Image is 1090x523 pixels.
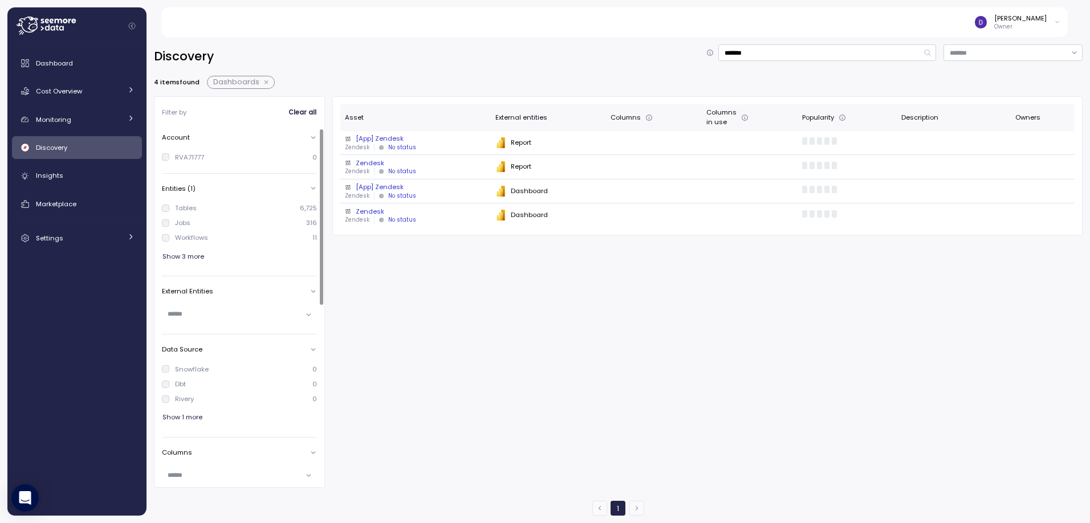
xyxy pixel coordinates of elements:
button: Show 1 more [162,409,203,426]
p: Zendesk [345,216,369,224]
div: [PERSON_NAME] [994,14,1047,23]
span: Settings [36,234,63,243]
a: Settings [12,227,142,250]
span: Cost Overview [36,87,82,96]
span: Insights [36,171,63,180]
span: Show 3 more [162,249,204,264]
span: Discovery [36,143,67,152]
span: Show 1 more [162,410,202,425]
div: Description [901,113,1006,123]
div: Snowflake [175,365,209,374]
p: 11 [312,233,317,242]
div: Dbt [175,379,186,389]
div: Zendesk [345,158,486,167]
div: Report [495,137,601,149]
span: Dashboards [213,76,259,88]
span: Marketplace [36,199,76,209]
p: Account [162,133,190,142]
p: Columns [162,448,192,457]
div: [App] Zendesk [345,134,486,143]
a: ZendeskZendeskNo status [345,158,486,175]
div: Jobs [175,218,190,227]
p: Entities (1) [162,184,196,193]
div: Dashboard [495,210,601,221]
p: 0 [312,379,317,389]
a: [App] ZendeskZendeskNo status [345,182,486,199]
a: Dashboard [12,52,142,75]
p: Zendesk [345,144,369,152]
div: No status [388,167,416,175]
div: Columns [611,113,697,123]
div: Report [495,161,601,173]
div: Zendesk [345,207,486,216]
div: Popularity [802,113,892,123]
a: Cost Overview [12,80,142,103]
div: [App] Zendesk [345,182,486,191]
a: Insights [12,165,142,187]
div: Columns in use [706,108,793,128]
button: 1 [611,501,625,516]
div: Open Intercom Messenger [11,484,39,512]
div: No status [388,192,416,200]
p: Zendesk [345,192,369,200]
div: External entities [495,113,601,123]
span: Monitoring [36,115,71,124]
p: External Entities [162,287,213,296]
p: 0 [312,394,317,403]
div: Dashboard [495,186,601,197]
div: Owners [1015,113,1070,123]
span: Dashboard [36,59,73,68]
div: Rivery [175,394,194,403]
a: Marketplace [12,193,142,215]
a: [App] ZendeskZendeskNo status [345,134,486,151]
p: 0 [312,153,317,162]
button: Collapse navigation [125,22,139,30]
div: Asset [345,113,486,123]
p: Data Source [162,345,202,354]
p: Owner [994,23,1047,31]
p: 6,725 [300,203,317,213]
img: ACg8ocItJC8tCQxi3_P-VkSK74Q2EtMJdhzWw5S0USwfGnV48jTzug=s96-c [975,16,987,28]
span: Clear all [288,105,316,120]
button: Show 3 more [162,248,205,265]
p: 0 [312,365,317,374]
p: Filter by [162,108,186,117]
a: Discovery [12,136,142,159]
h2: Discovery [154,48,214,65]
p: 4 items found [154,77,200,87]
button: Clear all [288,104,317,121]
p: Zendesk [345,167,369,175]
div: Workflows [175,233,208,242]
a: ZendeskZendeskNo status [345,207,486,224]
div: No status [388,144,416,152]
div: No status [388,216,416,224]
p: 316 [306,218,317,227]
a: Monitoring [12,108,142,131]
div: RVA71777 [175,153,204,162]
div: Tables [175,203,197,213]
